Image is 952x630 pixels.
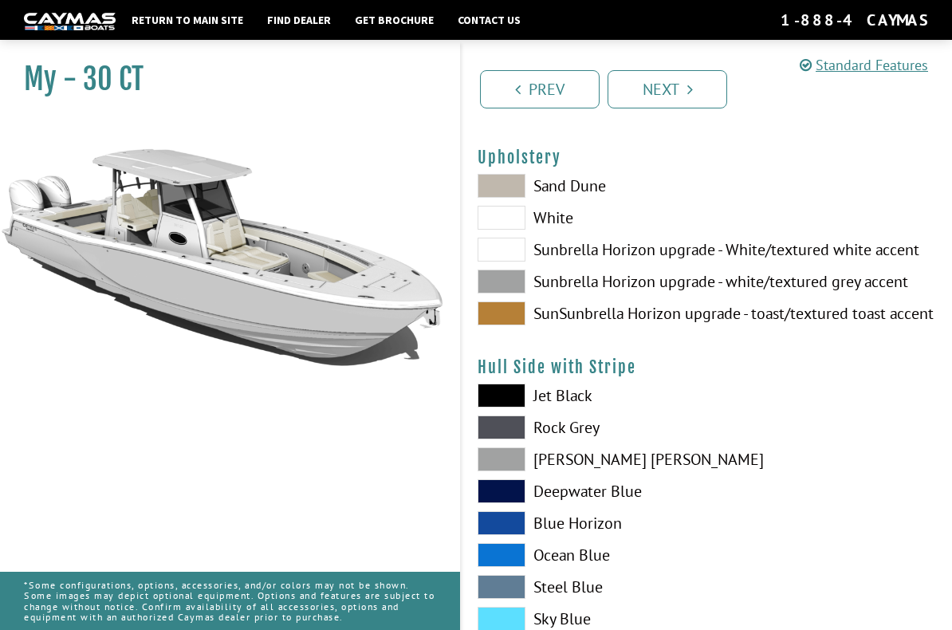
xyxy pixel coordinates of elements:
[478,479,691,503] label: Deepwater Blue
[478,270,691,293] label: Sunbrella Horizon upgrade - white/textured grey accent
[478,511,691,535] label: Blue Horizon
[476,68,952,108] ul: Pagination
[478,174,691,198] label: Sand Dune
[124,10,251,30] a: Return to main site
[478,148,936,167] h4: Upholstery
[478,384,691,408] label: Jet Black
[347,10,442,30] a: Get Brochure
[480,70,600,108] a: Prev
[478,301,691,325] label: SunSunbrella Horizon upgrade - toast/textured toast accent
[259,10,339,30] a: Find Dealer
[478,575,691,599] label: Steel Blue
[24,61,420,97] h1: My - 30 CT
[478,357,936,377] h4: Hull Side with Stripe
[478,206,691,230] label: White
[24,572,436,630] p: *Some configurations, options, accessories, and/or colors may not be shown. Some images may depic...
[781,10,928,30] div: 1-888-4CAYMAS
[478,238,691,262] label: Sunbrella Horizon upgrade - White/textured white accent
[450,10,529,30] a: Contact Us
[608,70,727,108] a: Next
[24,13,116,30] img: white-logo-c9c8dbefe5ff5ceceb0f0178aa75bf4bb51f6bca0971e226c86eb53dfe498488.png
[478,415,691,439] label: Rock Grey
[478,447,691,471] label: [PERSON_NAME] [PERSON_NAME]
[800,56,928,74] a: Standard Features
[478,543,691,567] label: Ocean Blue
